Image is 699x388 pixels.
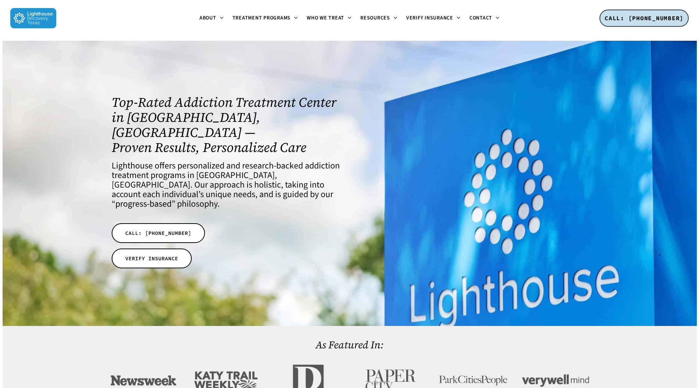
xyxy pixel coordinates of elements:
[10,8,56,28] img: Lighthouse Recovery Texas
[356,15,402,21] a: Resources
[112,223,205,243] a: CALL: [PHONE_NUMBER]
[307,14,344,22] span: Who We Treat
[125,229,191,237] span: CALL: [PHONE_NUMBER]
[406,14,453,22] span: Verify Insurance
[302,15,356,21] a: Who We Treat
[316,338,383,352] a: As Featured In:
[402,15,465,21] a: Verify Insurance
[228,15,303,21] a: Treatment Programs
[465,15,504,21] a: Contact
[233,14,291,22] span: Treatment Programs
[605,14,684,22] span: CALL: [PHONE_NUMBER]
[112,249,192,268] a: VERIFY INSURANCE
[112,161,340,209] h4: Lighthouse offers personalized and research-backed addiction treatment programs in [GEOGRAPHIC_DA...
[115,197,172,210] a: progress-based
[125,255,178,262] span: VERIFY INSURANCE
[469,14,492,22] span: Contact
[599,10,689,27] a: CALL: [PHONE_NUMBER]
[112,95,340,155] h1: Top-Rated Addiction Treatment Center in [GEOGRAPHIC_DATA], [GEOGRAPHIC_DATA] — Proven Results, Pe...
[195,15,228,21] a: About
[360,14,390,22] span: Resources
[199,14,216,22] span: About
